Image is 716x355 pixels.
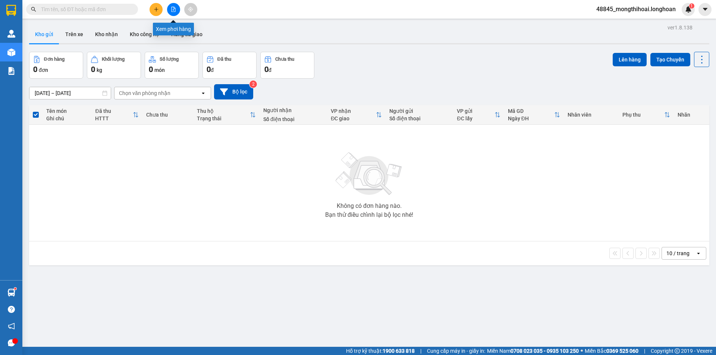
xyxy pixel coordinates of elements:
[622,112,664,118] div: Phụ thu
[154,7,159,12] span: plus
[268,67,271,73] span: đ
[427,347,485,355] span: Cung cấp máy in - giấy in:
[29,52,83,79] button: Đơn hàng0đơn
[102,57,125,62] div: Khối lượng
[211,67,214,73] span: đ
[39,67,48,73] span: đơn
[197,115,250,121] div: Trạng thái
[260,52,314,79] button: Chưa thu0đ
[249,80,257,88] sup: 2
[167,3,180,16] button: file-add
[695,250,701,256] svg: open
[619,105,674,125] th: Toggle SortBy
[263,107,323,113] div: Người nhận
[29,87,111,99] input: Select a date range.
[119,89,170,97] div: Chọn văn phòng nhận
[160,57,179,62] div: Số lượng
[188,7,193,12] span: aim
[508,108,555,114] div: Mã GD
[383,348,415,354] strong: 1900 633 818
[585,347,638,355] span: Miền Bắc
[193,105,260,125] th: Toggle SortBy
[33,65,37,74] span: 0
[668,23,693,32] div: ver 1.8.138
[346,347,415,355] span: Hỗ trợ kỹ thuật:
[197,108,250,114] div: Thu hộ
[7,30,15,38] img: warehouse-icon
[41,5,129,13] input: Tìm tên, số ĐT hoặc mã đơn
[31,7,36,12] span: search
[453,105,504,125] th: Toggle SortBy
[389,108,449,114] div: Người gửi
[6,5,16,16] img: logo-vxr
[97,67,102,73] span: kg
[7,48,15,56] img: warehouse-icon
[263,116,323,122] div: Số điện thoại
[91,105,142,125] th: Toggle SortBy
[678,112,705,118] div: Nhãn
[606,348,638,354] strong: 0369 525 060
[8,306,15,313] span: question-circle
[91,65,95,74] span: 0
[29,25,59,43] button: Kho gửi
[202,52,257,79] button: Đã thu0đ
[504,105,564,125] th: Toggle SortBy
[44,57,65,62] div: Đơn hàng
[675,348,680,354] span: copyright
[14,288,16,290] sup: 1
[331,115,376,121] div: ĐC giao
[149,65,153,74] span: 0
[145,52,199,79] button: Số lượng0món
[511,348,579,354] strong: 0708 023 035 - 0935 103 250
[171,7,176,12] span: file-add
[8,323,15,330] span: notification
[46,115,88,121] div: Ghi chú
[59,25,89,43] button: Trên xe
[184,3,197,16] button: aim
[389,115,449,121] div: Số điện thoại
[165,25,208,43] button: Hàng đã giao
[275,57,294,62] div: Chưa thu
[7,67,15,75] img: solution-icon
[568,112,615,118] div: Nhân viên
[207,65,211,74] span: 0
[95,108,132,114] div: Đã thu
[685,6,692,13] img: icon-new-feature
[146,112,189,118] div: Chưa thu
[666,250,690,257] div: 10 / trang
[650,53,690,66] button: Tạo Chuyến
[214,84,253,99] button: Bộ lọc
[689,3,694,9] sup: 1
[420,347,421,355] span: |
[698,3,712,16] button: caret-down
[508,115,555,121] div: Ngày ĐH
[327,105,386,125] th: Toggle SortBy
[217,57,231,62] div: Đã thu
[702,6,709,13] span: caret-down
[325,212,413,218] div: Bạn thử điều chỉnh lại bộ lọc nhé!
[331,108,376,114] div: VP nhận
[264,65,268,74] span: 0
[154,67,165,73] span: món
[7,289,15,297] img: warehouse-icon
[150,3,163,16] button: plus
[87,52,141,79] button: Khối lượng0kg
[337,203,402,209] div: Không có đơn hàng nào.
[690,3,693,9] span: 1
[89,25,124,43] button: Kho nhận
[332,148,406,200] img: svg+xml;base64,PHN2ZyBjbGFzcz0ibGlzdC1wbHVnX19zdmciIHhtbG5zPSJodHRwOi8vd3d3LnczLm9yZy8yMDAwL3N2Zy...
[95,115,132,121] div: HTTT
[46,108,88,114] div: Tên món
[200,90,206,96] svg: open
[644,347,645,355] span: |
[124,25,165,43] button: Kho công nợ
[487,347,579,355] span: Miền Nam
[590,4,682,14] span: 48845_mongthihoai.longhoan
[613,53,647,66] button: Lên hàng
[457,108,494,114] div: VP gửi
[457,115,494,121] div: ĐC lấy
[8,339,15,346] span: message
[581,349,583,352] span: ⚪️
